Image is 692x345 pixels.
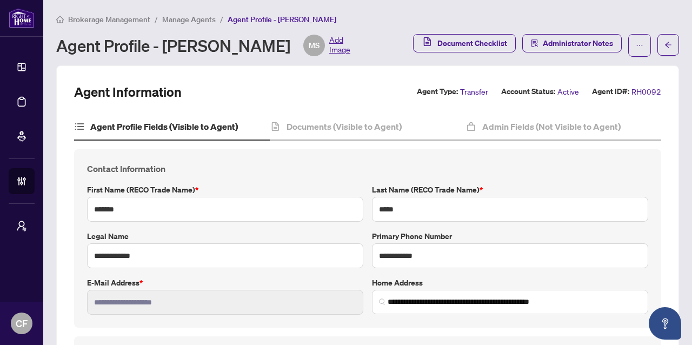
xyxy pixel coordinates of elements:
label: Agent ID#: [592,85,629,98]
span: Administrator Notes [543,35,613,52]
label: Agent Type: [417,85,458,98]
span: Add Image [329,35,350,56]
img: logo [9,8,35,28]
button: Administrator Notes [522,34,622,52]
span: Manage Agents [162,15,216,24]
span: MS [309,39,320,51]
span: CF [16,316,28,331]
span: RH0092 [631,85,661,98]
label: E-mail Address [87,277,363,289]
img: search_icon [379,298,385,305]
h2: Agent Information [74,83,182,101]
label: Last Name (RECO Trade Name) [372,184,648,196]
span: home [56,16,64,23]
button: Open asap [649,307,681,340]
span: Document Checklist [437,35,507,52]
li: / [155,13,158,25]
label: First Name (RECO Trade Name) [87,184,363,196]
h4: Agent Profile Fields (Visible to Agent) [90,120,238,133]
span: user-switch [16,221,27,231]
span: Agent Profile - [PERSON_NAME] [228,15,336,24]
h4: Admin Fields (Not Visible to Agent) [482,120,621,133]
button: Document Checklist [413,34,516,52]
span: Active [557,85,579,98]
span: Brokerage Management [68,15,150,24]
span: ellipsis [636,42,643,49]
label: Account Status: [501,85,555,98]
div: Agent Profile - [PERSON_NAME] [56,35,350,56]
label: Legal Name [87,230,363,242]
span: Transfer [460,85,488,98]
h4: Documents (Visible to Agent) [287,120,402,133]
li: / [220,13,223,25]
label: Primary Phone Number [372,230,648,242]
span: solution [531,39,538,47]
label: Home Address [372,277,648,289]
span: arrow-left [664,41,672,49]
h4: Contact Information [87,162,648,175]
